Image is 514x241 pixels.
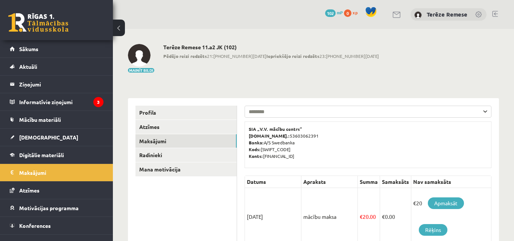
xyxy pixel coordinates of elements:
h2: Terēze Remese 11.a2 JK (102) [163,44,379,50]
a: [DEMOGRAPHIC_DATA] [10,129,103,146]
a: 0 xp [344,9,361,15]
span: 21:[PHONE_NUMBER][DATE] 23:[PHONE_NUMBER][DATE] [163,53,379,59]
span: mP [337,9,343,15]
a: Mana motivācija [135,162,237,176]
span: € [382,213,385,220]
span: 0 [344,9,351,17]
a: Radinieki [135,148,237,162]
legend: Ziņojumi [19,76,103,93]
a: Atzīmes [135,120,237,134]
a: Konferences [10,217,103,234]
legend: Informatīvie ziņojumi [19,93,103,111]
legend: Maksājumi [19,164,103,181]
i: 3 [93,97,103,107]
a: Aktuāli [10,58,103,75]
th: Summa [358,176,380,188]
a: Apmaksāt [428,197,464,209]
th: Samaksāts [380,176,411,188]
b: [DOMAIN_NAME].: [249,133,290,139]
th: Nav samaksāts [411,176,491,188]
span: Sākums [19,45,38,52]
a: Atzīmes [10,182,103,199]
img: Terēze Remese [414,11,422,19]
b: Pēdējo reizi redzēts [163,53,207,59]
span: [DEMOGRAPHIC_DATA] [19,134,78,141]
a: Mācību materiāli [10,111,103,128]
b: Konts: [249,153,263,159]
a: Motivācijas programma [10,199,103,217]
a: Maksājumi [135,134,237,148]
span: Mācību materiāli [19,116,61,123]
span: € [360,213,363,220]
img: Terēze Remese [128,44,151,67]
a: Ziņojumi [10,76,103,93]
p: 53603062391 A/S Swedbanka [SWIFT_CODE] [FINANCIAL_ID] [249,126,487,159]
span: Konferences [19,222,51,229]
a: Sākums [10,40,103,58]
span: Digitālie materiāli [19,152,64,158]
b: Banka: [249,139,264,146]
a: Terēze Remese [427,11,467,18]
a: Informatīvie ziņojumi3 [10,93,103,111]
a: 102 mP [325,9,343,15]
th: Datums [245,176,301,188]
b: Iepriekšējo reizi redzēts [266,53,319,59]
a: Digitālie materiāli [10,146,103,164]
span: Motivācijas programma [19,205,79,211]
a: Rēķins [419,224,447,236]
a: Profils [135,106,237,120]
button: Mainīt bildi [128,68,154,73]
span: Atzīmes [19,187,40,194]
b: SIA „V.V. mācību centrs” [249,126,303,132]
a: Rīgas 1. Tālmācības vidusskola [8,13,68,32]
span: 102 [325,9,336,17]
a: Maksājumi [10,164,103,181]
b: Kods: [249,146,261,152]
th: Apraksts [301,176,358,188]
span: Aktuāli [19,63,37,70]
span: xp [353,9,357,15]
